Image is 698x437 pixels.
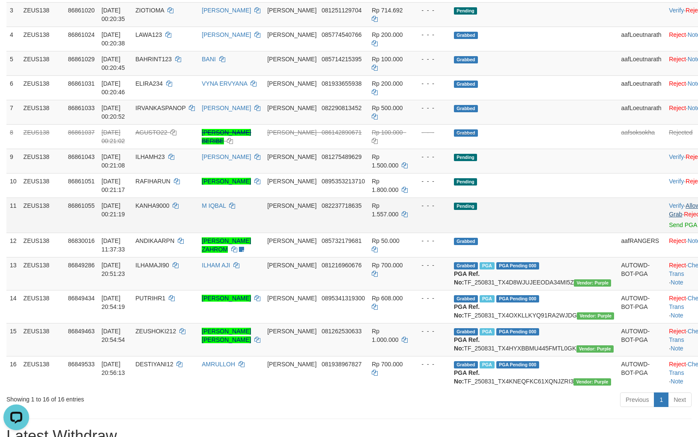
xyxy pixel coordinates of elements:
[415,104,447,112] div: - - -
[322,262,361,269] span: Copy 081216960676 to clipboard
[267,129,316,136] span: [PERSON_NAME]
[202,178,251,185] a: [PERSON_NAME]
[135,202,169,209] span: KANHA9000
[669,202,684,209] a: Verify
[415,327,447,335] div: - - -
[135,361,173,368] span: DESTIYANI12
[101,7,125,22] span: [DATE] 00:20:35
[496,361,539,368] span: PGA Pending
[372,328,398,343] span: Rp 1.000.000
[267,153,316,160] span: [PERSON_NAME]
[202,31,251,38] a: [PERSON_NAME]
[20,124,65,149] td: ZEUS138
[267,56,316,63] span: [PERSON_NAME]
[68,295,95,302] span: 86849434
[322,31,361,38] span: Copy 085774540766 to clipboard
[68,56,95,63] span: 86861029
[202,56,216,63] a: BANI
[267,31,316,38] span: [PERSON_NAME]
[480,262,495,269] span: Marked by aafRornrotha
[671,378,683,385] a: Note
[573,378,611,386] span: Vendor URL: https://trx4.1velocity.biz
[101,361,125,376] span: [DATE] 20:56:13
[322,129,361,136] span: Copy 086142890671 to clipboard
[669,7,684,14] a: Verify
[372,80,403,87] span: Rp 200.000
[372,295,403,302] span: Rp 608.000
[6,257,20,290] td: 13
[322,178,365,185] span: Copy 0895353213710 to clipboard
[450,356,617,389] td: TF_250831_TX4KNEQFKC61XQNJZRI3
[267,80,316,87] span: [PERSON_NAME]
[20,51,65,75] td: ZEUS138
[6,75,20,100] td: 6
[68,105,95,111] span: 86861033
[454,303,480,319] b: PGA Ref. No:
[68,328,95,335] span: 86849463
[372,237,400,244] span: Rp 50.000
[202,295,251,302] a: [PERSON_NAME]
[101,56,125,71] span: [DATE] 00:20:45
[669,262,686,269] a: Reject
[135,153,164,160] span: ILHAMH23
[135,129,167,136] span: AGUSTO22
[20,100,65,124] td: ZEUS138
[202,7,251,14] a: [PERSON_NAME]
[669,31,686,38] a: Reject
[68,153,95,160] span: 86861043
[202,262,230,269] a: ILHAM AJI
[20,149,65,173] td: ZEUS138
[576,345,614,353] span: Vendor URL: https://trx4.1velocity.biz
[6,27,20,51] td: 4
[6,392,284,404] div: Showing 1 to 16 of 16 entries
[671,279,683,286] a: Note
[68,262,95,269] span: 86849286
[267,361,316,368] span: [PERSON_NAME]
[415,360,447,368] div: - - -
[135,105,185,111] span: IRVANKASPANOP
[267,178,316,185] span: [PERSON_NAME]
[135,56,172,63] span: BAHRINT123
[454,336,480,352] b: PGA Ref. No:
[454,361,478,368] span: Grabbed
[372,105,403,111] span: Rp 500.000
[6,233,20,257] td: 12
[68,31,95,38] span: 86861024
[6,100,20,124] td: 7
[322,7,361,14] span: Copy 081251129704 to clipboard
[480,295,495,302] span: Marked by aafRornrotha
[6,323,20,356] td: 15
[617,257,665,290] td: AUTOWD-BOT-PGA
[101,295,125,310] span: [DATE] 20:54:19
[617,356,665,389] td: AUTOWD-BOT-PGA
[135,262,169,269] span: ILHAMAJI90
[101,31,125,47] span: [DATE] 00:20:38
[20,27,65,51] td: ZEUS138
[454,328,478,335] span: Grabbed
[267,262,316,269] span: [PERSON_NAME]
[322,328,361,335] span: Copy 081262530633 to clipboard
[669,178,684,185] a: Verify
[267,105,316,111] span: [PERSON_NAME]
[101,202,125,218] span: [DATE] 00:21:19
[372,153,398,169] span: Rp 1.500.000
[68,80,95,87] span: 86861031
[496,295,539,302] span: PGA Pending
[415,294,447,302] div: - - -
[454,129,478,137] span: Grabbed
[6,2,20,27] td: 3
[135,80,163,87] span: ELIRA234
[101,237,125,253] span: [DATE] 11:37:33
[267,295,316,302] span: [PERSON_NAME]
[617,100,665,124] td: aafLoeutnarath
[202,129,251,144] a: [PERSON_NAME] BERIBE
[20,75,65,100] td: ZEUS138
[372,129,403,136] span: Rp 100.000
[322,361,361,368] span: Copy 081938967827 to clipboard
[202,153,251,160] a: [PERSON_NAME]
[322,56,361,63] span: Copy 085714215395 to clipboard
[496,328,539,335] span: PGA Pending
[322,295,365,302] span: Copy 0895341319300 to clipboard
[101,262,125,277] span: [DATE] 20:51:23
[617,323,665,356] td: AUTOWD-BOT-PGA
